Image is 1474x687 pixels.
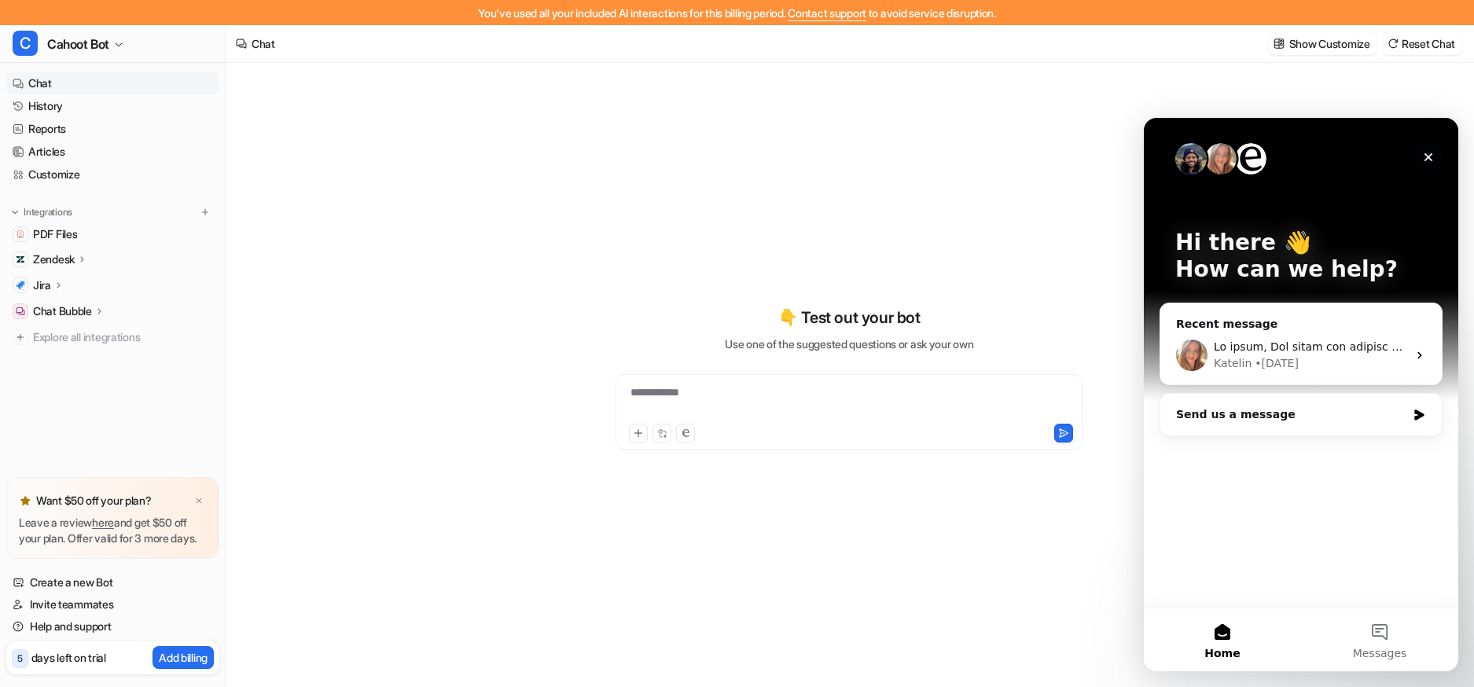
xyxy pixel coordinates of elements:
[194,496,204,506] img: x
[33,252,75,267] p: Zendesk
[19,494,31,507] img: star
[6,72,219,94] a: Chat
[153,646,214,669] button: Add billing
[1383,32,1461,55] button: Reset Chat
[92,516,114,529] a: here
[6,163,219,186] a: Customize
[13,329,28,345] img: explore all integrations
[6,95,219,117] a: History
[16,307,25,316] img: Chat Bubble
[252,35,275,52] div: Chat
[6,571,219,593] a: Create a new Bot
[6,223,219,245] a: PDF FilesPDF Files
[1269,32,1377,55] button: Show Customize
[200,207,211,218] img: menu_add.svg
[788,6,866,20] span: Contact support
[24,206,72,219] p: Integrations
[17,652,23,666] p: 5
[47,33,109,55] span: Cahoot Bot
[9,207,20,218] img: expand menu
[33,303,92,319] p: Chat Bubble
[1144,118,1458,671] iframe: Intercom live chat
[6,204,77,220] button: Integrations
[1388,38,1399,50] img: reset
[33,325,213,350] span: Explore all integrations
[778,306,920,329] p: 👇 Test out your bot
[6,118,219,140] a: Reports
[31,649,106,666] p: days left on trial
[19,515,207,546] p: Leave a review and get $50 off your plan. Offer valid for 3 more days.
[725,336,973,352] p: Use one of the suggested questions or ask your own
[36,493,152,509] p: Want $50 off your plan?
[33,226,77,242] span: PDF Files
[159,649,208,666] p: Add billing
[6,593,219,615] a: Invite teammates
[16,230,25,239] img: PDF Files
[6,326,219,348] a: Explore all integrations
[1274,38,1285,50] img: customize
[1289,35,1370,52] p: Show Customize
[13,31,38,56] span: C
[16,281,25,290] img: Jira
[33,277,51,293] p: Jira
[16,255,25,264] img: Zendesk
[6,615,219,637] a: Help and support
[6,141,219,163] a: Articles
